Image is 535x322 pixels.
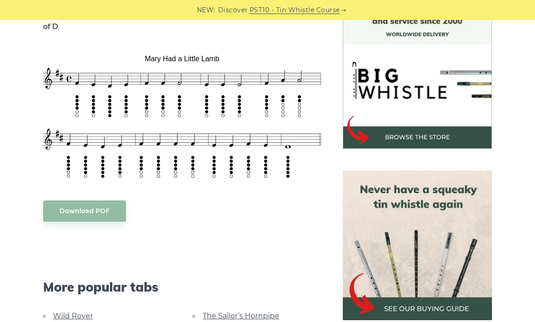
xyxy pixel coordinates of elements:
a: Wild Rover [53,312,93,320]
span: Discover [218,5,248,15]
img: tin whistle buying guide [343,171,492,320]
a: The Sailor’s Hornpipe [203,312,279,320]
img: Mary Had a Little Lamb Tin Whistle Tab & Sheet Music [43,51,321,182]
a: PST10 - Tin Whistle Course [249,5,340,15]
span: More popular tabs [43,279,321,295]
a: Download PDF [43,200,126,222]
span: NEW: [197,5,215,15]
